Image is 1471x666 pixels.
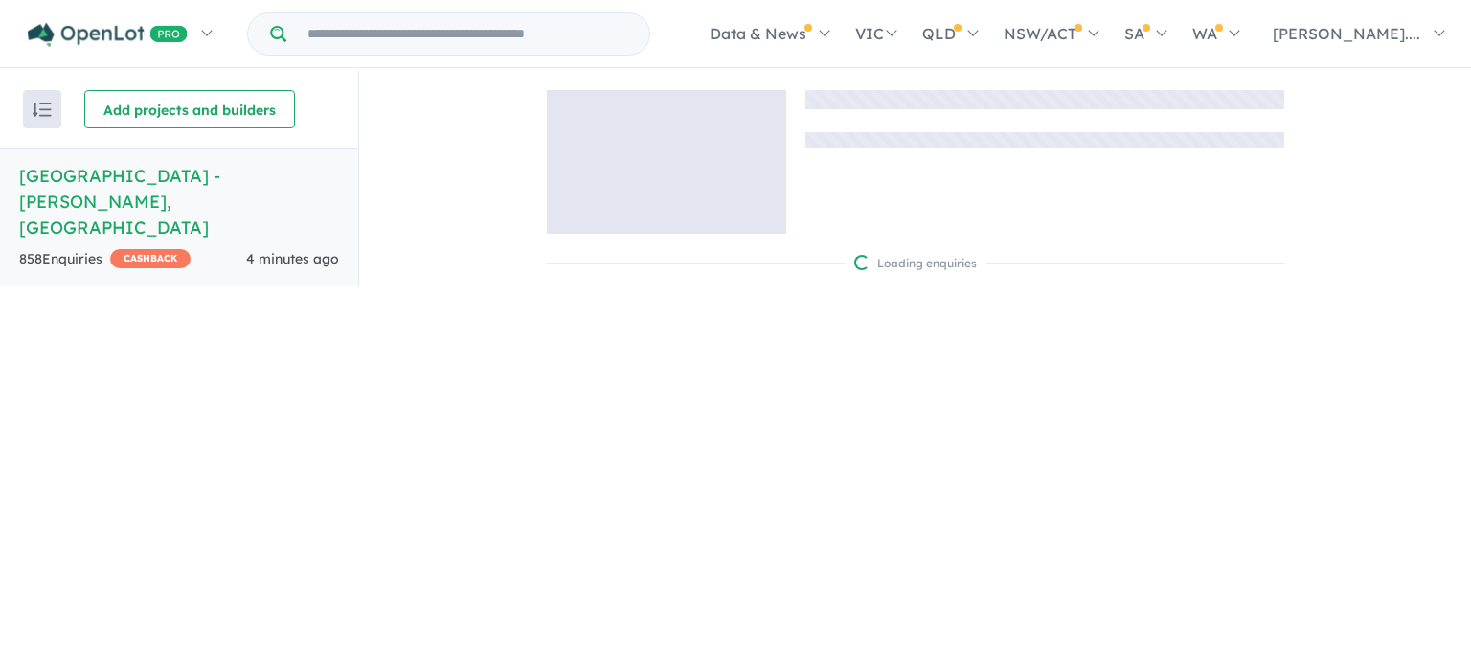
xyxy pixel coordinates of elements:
[1273,24,1420,43] span: [PERSON_NAME]....
[246,250,339,267] span: 4 minutes ago
[19,248,191,271] div: 858 Enquir ies
[290,13,645,55] input: Try estate name, suburb, builder or developer
[854,254,977,273] div: Loading enquiries
[19,163,339,241] h5: [GEOGRAPHIC_DATA] - [PERSON_NAME] , [GEOGRAPHIC_DATA]
[33,103,52,117] img: sort.svg
[84,90,295,128] button: Add projects and builders
[110,249,191,268] span: CASHBACK
[28,23,188,47] img: Openlot PRO Logo White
